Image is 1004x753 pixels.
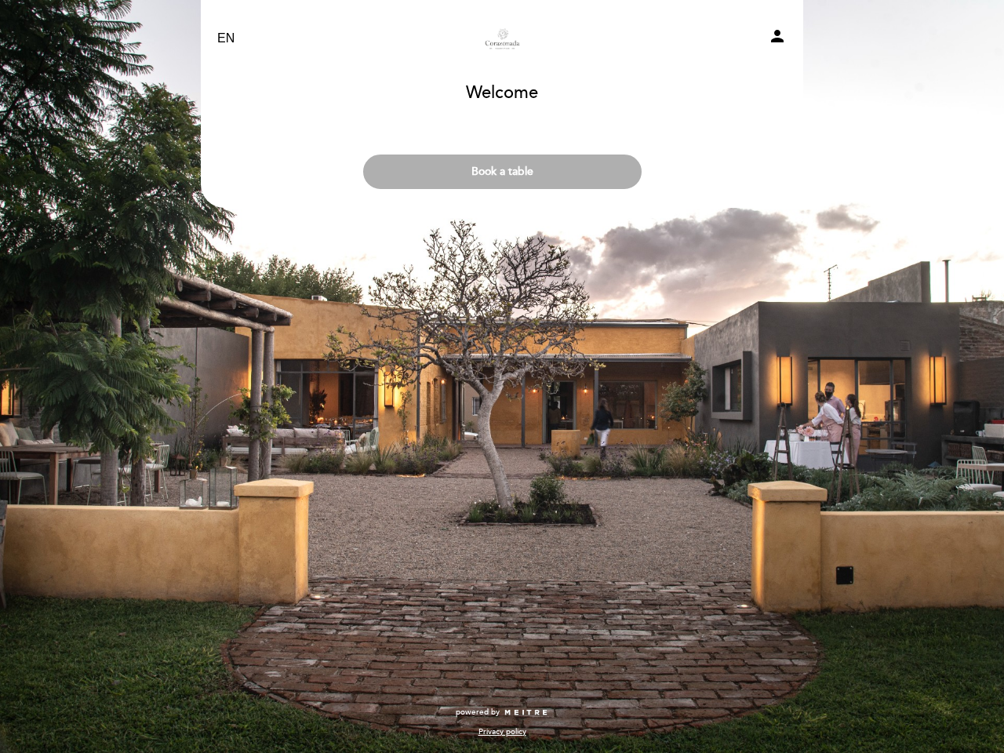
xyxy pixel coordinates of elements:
[478,726,526,737] a: Privacy policy
[404,17,600,60] a: Corazonada
[363,155,642,189] button: Book a table
[768,27,787,51] button: person
[768,27,787,45] i: person
[456,707,548,718] a: powered by
[504,709,548,717] img: MEITRE
[466,84,538,103] h1: Welcome
[456,707,500,718] span: powered by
